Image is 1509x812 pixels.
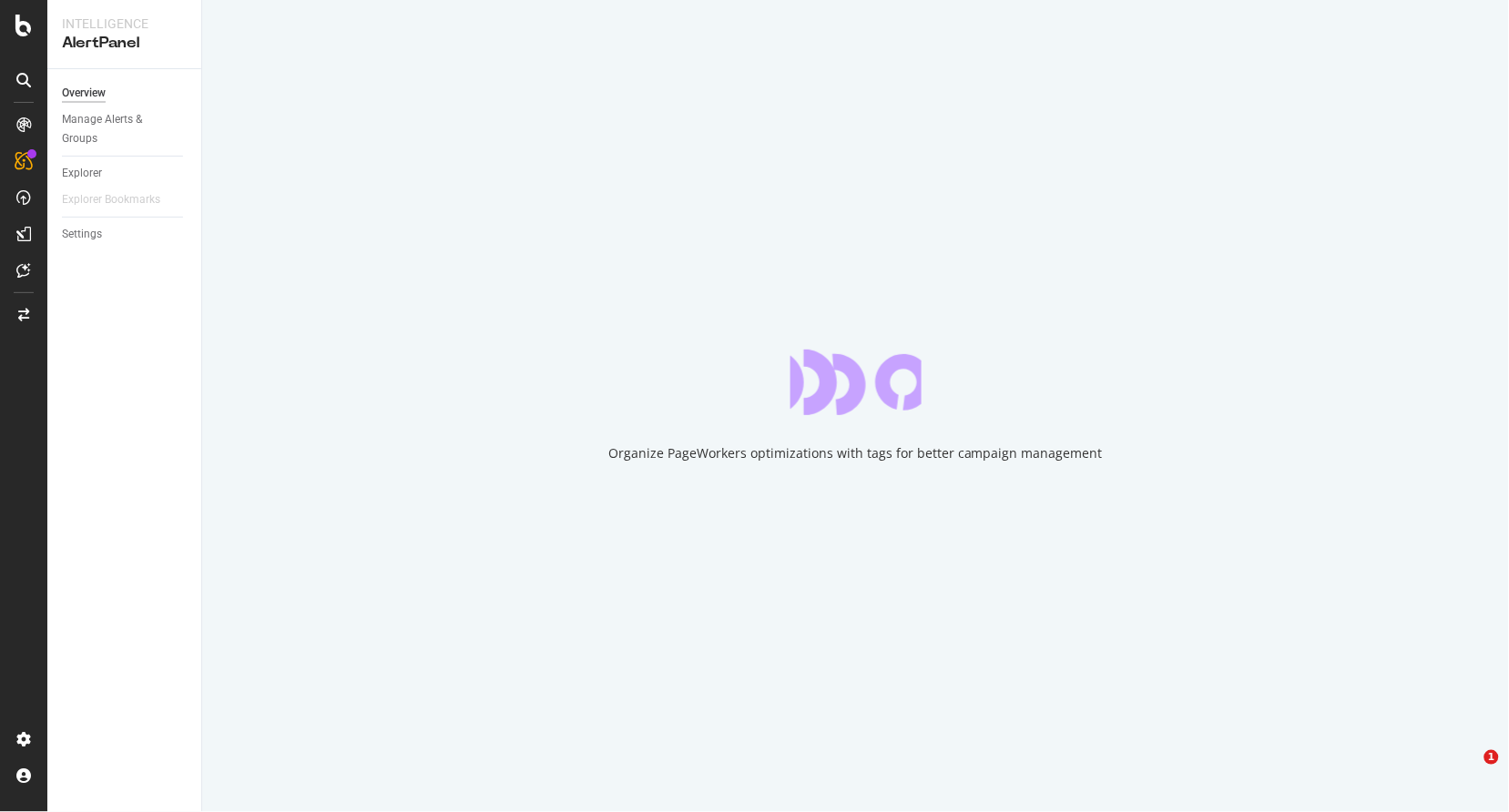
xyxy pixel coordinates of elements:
div: Explorer Bookmarks [62,190,160,209]
div: Intelligence [62,15,187,33]
div: Settings [62,225,102,244]
div: Overview [62,84,106,103]
a: Overview [62,84,189,103]
a: Explorer [62,164,189,183]
div: AlertPanel [62,33,187,54]
a: Explorer Bookmarks [62,190,178,209]
span: 1 [1484,750,1499,765]
a: Manage Alerts & Groups [62,110,189,148]
div: Organize PageWorkers optimizations with tags for better campaign management [608,444,1103,462]
div: animation [790,350,922,415]
div: Explorer [62,164,102,183]
iframe: Intercom live chat [1447,750,1491,794]
a: Settings [62,225,189,244]
div: Manage Alerts & Groups [62,110,171,148]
